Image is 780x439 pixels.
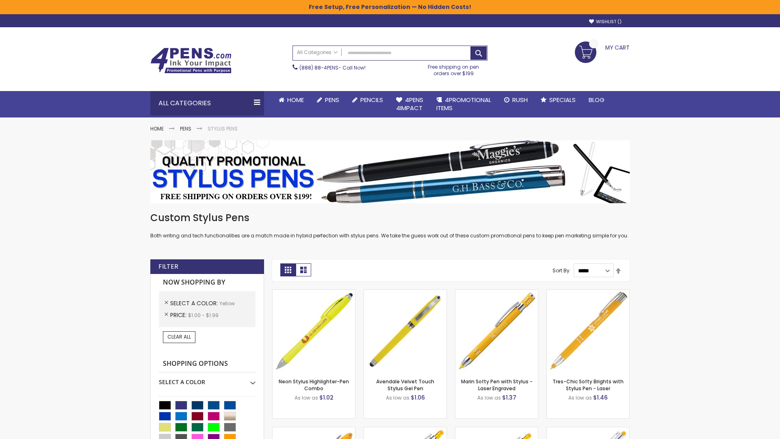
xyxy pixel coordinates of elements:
[325,96,339,104] span: Pens
[273,427,355,434] a: Ellipse Softy Brights with Stylus Pen - Laser-Yellow
[568,394,592,401] span: As low as
[552,378,624,391] a: Tres-Chic Softy Brights with Stylus Pen - Laser
[455,427,538,434] a: Phoenix Softy Brights Gel with Stylus Pen - Laser-Yellow
[158,262,178,271] strong: Filter
[547,289,629,296] a: Tres-Chic Softy Brights with Stylus Pen - Laser-Yellow
[436,96,491,112] span: 4PROMOTIONAL ITEMS
[364,427,446,434] a: Phoenix Softy Brights with Stylus Pen - Laser-Yellow
[376,378,434,391] a: Avendale Velvet Touch Stylus Gel Pen
[430,91,498,117] a: 4PROMOTIONALITEMS
[208,125,238,132] strong: Stylus Pens
[420,61,488,77] div: Free shipping on pen orders over $199
[180,125,191,132] a: Pens
[279,378,349,391] a: Neon Stylus Highlighter-Pen Combo
[534,91,582,109] a: Specials
[163,331,195,343] a: Clear All
[455,289,538,296] a: Marin Softy Pen with Stylus - Laser Engraved-Yellow
[461,378,533,391] a: Marin Softy Pen with Stylus - Laser Engraved
[273,289,355,296] a: Neon Stylus Highlighter-Pen Combo-Yellow
[593,393,608,402] span: $1.46
[552,267,570,274] label: Sort By
[386,394,409,401] span: As low as
[477,394,501,401] span: As low as
[272,91,310,109] a: Home
[310,91,346,109] a: Pens
[150,140,630,203] img: Stylus Pens
[396,96,423,112] span: 4Pens 4impact
[150,48,232,74] img: 4Pens Custom Pens and Promotional Products
[150,91,264,115] div: All Categories
[273,290,355,372] img: Neon Stylus Highlighter-Pen Combo-Yellow
[364,290,446,372] img: Avendale Velvet Touch Stylus Gel Pen-Yellow
[219,300,235,307] span: Yellow
[159,274,256,291] strong: Now Shopping by
[549,96,576,104] span: Specials
[150,211,630,224] h1: Custom Stylus Pens
[502,393,516,402] span: $1.37
[150,211,630,239] div: Both writing and tech functionalities are a match made in hybrid perfection with stylus pens. We ...
[547,290,629,372] img: Tres-Chic Softy Brights with Stylus Pen - Laser-Yellow
[589,96,604,104] span: Blog
[170,299,219,307] span: Select A Color
[280,263,296,276] strong: Grid
[582,91,611,109] a: Blog
[455,290,538,372] img: Marin Softy Pen with Stylus - Laser Engraved-Yellow
[512,96,528,104] span: Rush
[299,64,366,71] span: - Call Now!
[159,355,256,373] strong: Shopping Options
[293,46,342,59] a: All Categories
[589,19,622,25] a: Wishlist
[319,393,334,402] span: $1.02
[360,96,383,104] span: Pencils
[287,96,304,104] span: Home
[390,91,430,117] a: 4Pens4impact
[170,311,188,319] span: Price
[167,333,191,340] span: Clear All
[188,312,219,319] span: $1.00 - $1.99
[150,125,164,132] a: Home
[346,91,390,109] a: Pencils
[297,49,338,56] span: All Categories
[295,394,318,401] span: As low as
[411,393,425,402] span: $1.06
[159,372,256,386] div: Select A Color
[498,91,534,109] a: Rush
[547,427,629,434] a: Tres-Chic Softy with Stylus Top Pen - ColorJet-Yellow
[364,289,446,296] a: Avendale Velvet Touch Stylus Gel Pen-Yellow
[299,64,338,71] a: (888) 88-4PENS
